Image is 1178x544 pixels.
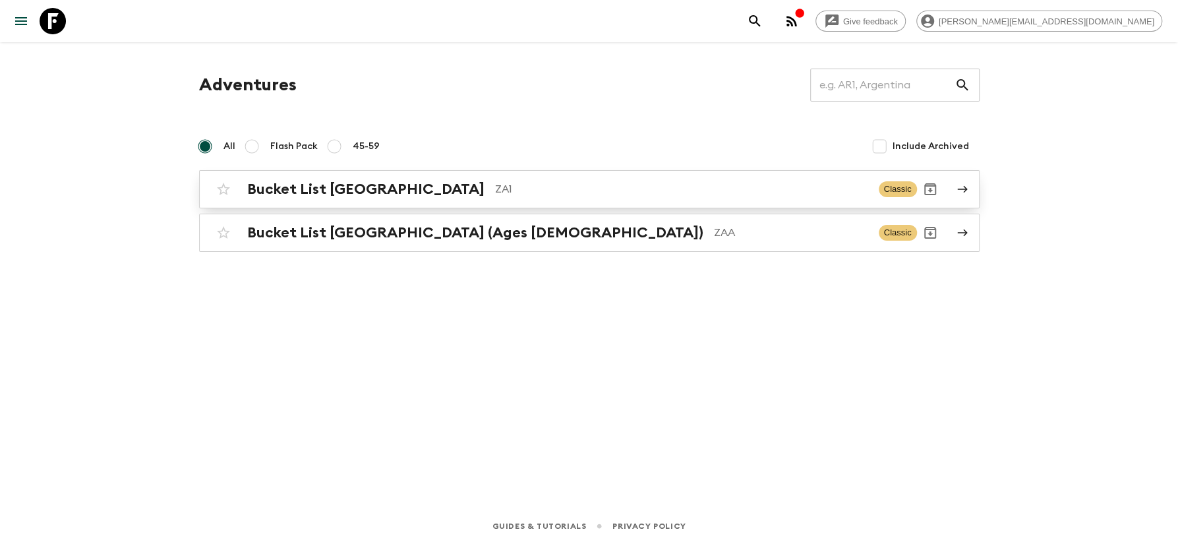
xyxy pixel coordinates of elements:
button: Archive [917,220,943,246]
h2: Bucket List [GEOGRAPHIC_DATA] (Ages [DEMOGRAPHIC_DATA]) [247,224,703,241]
a: Bucket List [GEOGRAPHIC_DATA]ZA1ClassicArchive [199,170,980,208]
span: Classic [879,181,917,197]
h1: Adventures [199,72,297,98]
button: Archive [917,176,943,202]
a: Privacy Policy [612,519,686,533]
button: search adventures [742,8,768,34]
a: Give feedback [815,11,906,32]
p: ZAA [714,225,868,241]
span: [PERSON_NAME][EMAIL_ADDRESS][DOMAIN_NAME] [931,16,1162,26]
a: Guides & Tutorials [492,519,586,533]
h2: Bucket List [GEOGRAPHIC_DATA] [247,181,485,198]
p: ZA1 [495,181,868,197]
span: 45-59 [353,140,380,153]
span: Include Archived [893,140,969,153]
span: Give feedback [836,16,905,26]
span: All [223,140,235,153]
a: Bucket List [GEOGRAPHIC_DATA] (Ages [DEMOGRAPHIC_DATA])ZAAClassicArchive [199,214,980,252]
input: e.g. AR1, Argentina [810,67,955,104]
span: Classic [879,225,917,241]
button: menu [8,8,34,34]
div: [PERSON_NAME][EMAIL_ADDRESS][DOMAIN_NAME] [916,11,1162,32]
span: Flash Pack [270,140,318,153]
